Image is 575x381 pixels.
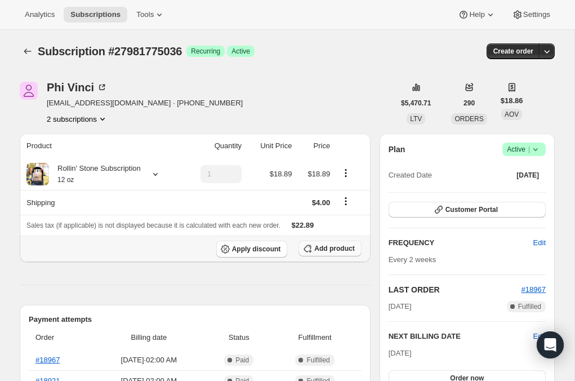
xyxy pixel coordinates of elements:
span: | [528,145,530,154]
span: Status [210,332,269,343]
span: Analytics [25,10,55,19]
button: Create order [487,43,540,59]
button: $5,470.71 [394,95,438,111]
span: Fulfilled [306,356,329,365]
h2: FREQUENCY [389,237,533,249]
button: Product actions [47,113,108,125]
button: Customer Portal [389,202,546,218]
span: $5,470.71 [401,99,431,108]
span: $22.89 [292,221,314,229]
button: 290 [457,95,482,111]
span: Paid [235,356,249,365]
span: Fulfilled [518,302,541,311]
h2: NEXT BILLING DATE [389,331,533,342]
h2: Plan [389,144,405,155]
span: [DATE] [389,301,412,312]
span: LTV [410,115,422,123]
span: Billing date [95,332,203,343]
span: Subscription #27981775036 [38,45,182,57]
span: Active [507,144,541,155]
button: Add product [298,241,361,256]
span: 290 [463,99,475,108]
span: ORDERS [454,115,483,123]
th: Order [29,325,92,350]
button: Tools [130,7,172,23]
span: Active [231,47,250,56]
span: $18.89 [307,170,330,178]
span: Every 2 weeks [389,255,436,264]
h2: LAST ORDER [389,284,521,295]
th: Unit Price [245,134,295,158]
span: [DATE] · 02:00 AM [95,355,203,366]
a: #18967 [521,285,546,294]
th: Price [295,134,333,158]
span: Created Date [389,170,432,181]
button: #18967 [521,284,546,295]
button: Product actions [337,167,355,179]
button: Apply discount [216,241,288,258]
th: Quantity [182,134,245,158]
span: $18.89 [270,170,292,178]
span: Apply discount [232,245,281,254]
span: Recurring [191,47,220,56]
span: Sales tax (if applicable) is not displayed because it is calculated with each new order. [26,221,280,229]
button: Settings [505,7,557,23]
span: $18.86 [501,95,523,107]
small: 12 oz [57,176,74,184]
th: Product [20,134,182,158]
button: Analytics [18,7,61,23]
span: $4.00 [312,198,331,207]
span: Subscriptions [70,10,121,19]
span: Add product [314,244,354,253]
button: Subscriptions [20,43,35,59]
button: [DATE] [510,167,546,183]
a: #18967 [35,356,60,364]
span: Help [469,10,484,19]
span: Settings [523,10,550,19]
button: Shipping actions [337,195,355,207]
div: Rollin' Stone Subscription [49,163,141,185]
span: Customer Portal [445,205,498,214]
th: Shipping [20,190,182,215]
h2: Payment attempts [29,314,362,325]
span: [EMAIL_ADDRESS][DOMAIN_NAME] · [PHONE_NUMBER] [47,98,243,109]
img: product img [26,163,49,185]
span: Create order [493,47,533,56]
button: Help [451,7,502,23]
span: Tools [136,10,154,19]
span: [DATE] [389,349,412,357]
button: Edit [533,331,546,342]
span: AOV [505,110,519,118]
span: [DATE] [516,171,539,180]
span: Phi Vinci [20,82,38,100]
div: Phi Vinci [47,82,108,93]
div: Open Intercom Messenger [537,331,564,358]
span: Fulfillment [275,332,355,343]
button: Subscriptions [64,7,127,23]
button: Edit [527,234,552,252]
span: Edit [533,237,546,249]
